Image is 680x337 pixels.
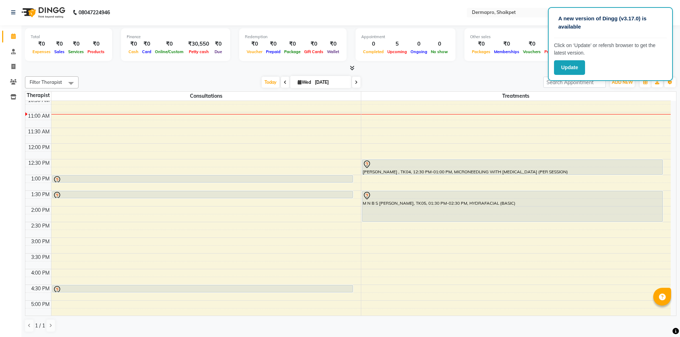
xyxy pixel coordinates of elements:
[610,77,635,87] button: ADD NEW
[27,144,51,151] div: 12:00 PM
[52,191,353,198] div: [PERSON_NAME], TK03, 01:30 PM-01:45 PM, FOLLOW-UP
[245,34,341,40] div: Redemption
[26,112,51,120] div: 11:00 AM
[30,79,62,85] span: Filter Therapist
[26,128,51,136] div: 11:30 AM
[31,49,52,54] span: Expenses
[79,2,110,22] b: 08047224946
[30,222,51,230] div: 2:30 PM
[543,77,606,88] input: Search Appointment
[296,80,313,85] span: Wed
[52,175,353,182] div: [PERSON_NAME], TK01, 01:00 PM-01:15 PM, FOLLOW-UP
[361,34,450,40] div: Appointment
[30,285,51,292] div: 4:30 PM
[362,160,663,174] div: [PERSON_NAME] , TK04, 12:30 PM-01:00 PM, MICRONEEDLING WITH [MEDICAL_DATA] (PER SESSION)
[66,49,86,54] span: Services
[302,40,325,48] div: ₹0
[30,191,51,198] div: 1:30 PM
[127,49,140,54] span: Cash
[313,77,348,88] input: 2025-09-03
[262,77,279,88] span: Today
[245,40,264,48] div: ₹0
[86,40,106,48] div: ₹0
[492,49,521,54] span: Memberships
[470,34,586,40] div: Other sales
[51,92,361,101] span: Consultations
[127,40,140,48] div: ₹0
[86,49,106,54] span: Products
[282,49,302,54] span: Package
[212,40,225,48] div: ₹0
[30,269,51,277] div: 4:00 PM
[52,40,66,48] div: ₹0
[612,80,633,85] span: ADD NEW
[386,49,409,54] span: Upcoming
[521,40,543,48] div: ₹0
[153,49,185,54] span: Online/Custom
[52,49,66,54] span: Sales
[302,49,325,54] span: Gift Cards
[386,40,409,48] div: 5
[127,34,225,40] div: Finance
[470,40,492,48] div: ₹0
[18,2,67,22] img: logo
[282,40,302,48] div: ₹0
[543,49,563,54] span: Prepaids
[554,60,585,75] button: Update
[264,49,282,54] span: Prepaid
[187,49,211,54] span: Petty cash
[245,49,264,54] span: Voucher
[140,49,153,54] span: Card
[264,40,282,48] div: ₹0
[470,49,492,54] span: Packages
[362,191,663,221] div: M N B S [PERSON_NAME], TK05, 01:30 PM-02:30 PM, HYDRAFACIAL (BASIC)
[35,322,45,330] span: 1 / 1
[213,49,224,54] span: Due
[554,42,667,57] p: Click on ‘Update’ or refersh browser to get the latest version.
[52,285,353,292] div: [PERSON_NAME], TK02, 04:30 PM-04:45 PM, FIRST CONSULTATION
[31,40,52,48] div: ₹0
[25,92,51,99] div: Therapist
[521,49,543,54] span: Vouchers
[361,92,671,101] span: Treatments
[185,40,212,48] div: ₹30,550
[31,34,106,40] div: Total
[140,40,153,48] div: ₹0
[27,159,51,167] div: 12:30 PM
[30,206,51,214] div: 2:00 PM
[325,40,341,48] div: ₹0
[153,40,185,48] div: ₹0
[30,301,51,308] div: 5:00 PM
[429,40,450,48] div: 0
[409,40,429,48] div: 0
[409,49,429,54] span: Ongoing
[66,40,86,48] div: ₹0
[325,49,341,54] span: Wallet
[361,49,386,54] span: Completed
[492,40,521,48] div: ₹0
[429,49,450,54] span: No show
[30,175,51,183] div: 1:00 PM
[558,15,663,31] p: A new version of Dingg (v3.17.0) is available
[30,238,51,245] div: 3:00 PM
[361,40,386,48] div: 0
[543,40,563,48] div: ₹0
[30,254,51,261] div: 3:30 PM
